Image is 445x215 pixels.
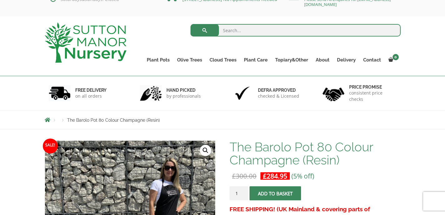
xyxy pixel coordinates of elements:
[291,172,314,180] span: (5% off)
[140,85,162,101] img: 2.jpg
[230,140,400,167] h1: The Barolo Pot 80 Colour Champagne (Resin)
[333,56,359,64] a: Delivery
[240,56,271,64] a: Plant Care
[75,87,106,93] h6: FREE DELIVERY
[143,56,173,64] a: Plant Pots
[359,56,385,64] a: Contact
[67,118,160,123] span: The Barolo Pot 80 Colour Champagne (Resin)
[258,93,299,99] p: checked & Licensed
[206,56,240,64] a: Cloud Trees
[200,145,211,156] a: View full-screen image gallery
[250,186,301,200] button: Add to basket
[231,85,253,101] img: 3.jpg
[349,90,397,102] p: consistent price checks
[232,172,236,180] span: £
[45,22,126,63] img: logo
[232,172,256,180] bdi: 300.00
[323,84,344,103] img: 4.jpg
[49,85,71,101] img: 1.jpg
[45,117,401,122] nav: Breadcrumbs
[75,93,106,99] p: on all orders
[166,93,201,99] p: by professionals
[312,56,333,64] a: About
[263,172,287,180] bdi: 284.95
[385,56,401,64] a: 0
[263,172,267,180] span: £
[271,56,312,64] a: Topiary&Other
[190,24,401,37] input: Search...
[258,87,299,93] h6: Defra approved
[43,139,58,154] span: Sale!
[173,56,206,64] a: Olive Trees
[166,87,201,93] h6: hand picked
[393,54,399,60] span: 0
[230,186,248,200] input: Product quantity
[349,84,397,90] h6: Price promise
